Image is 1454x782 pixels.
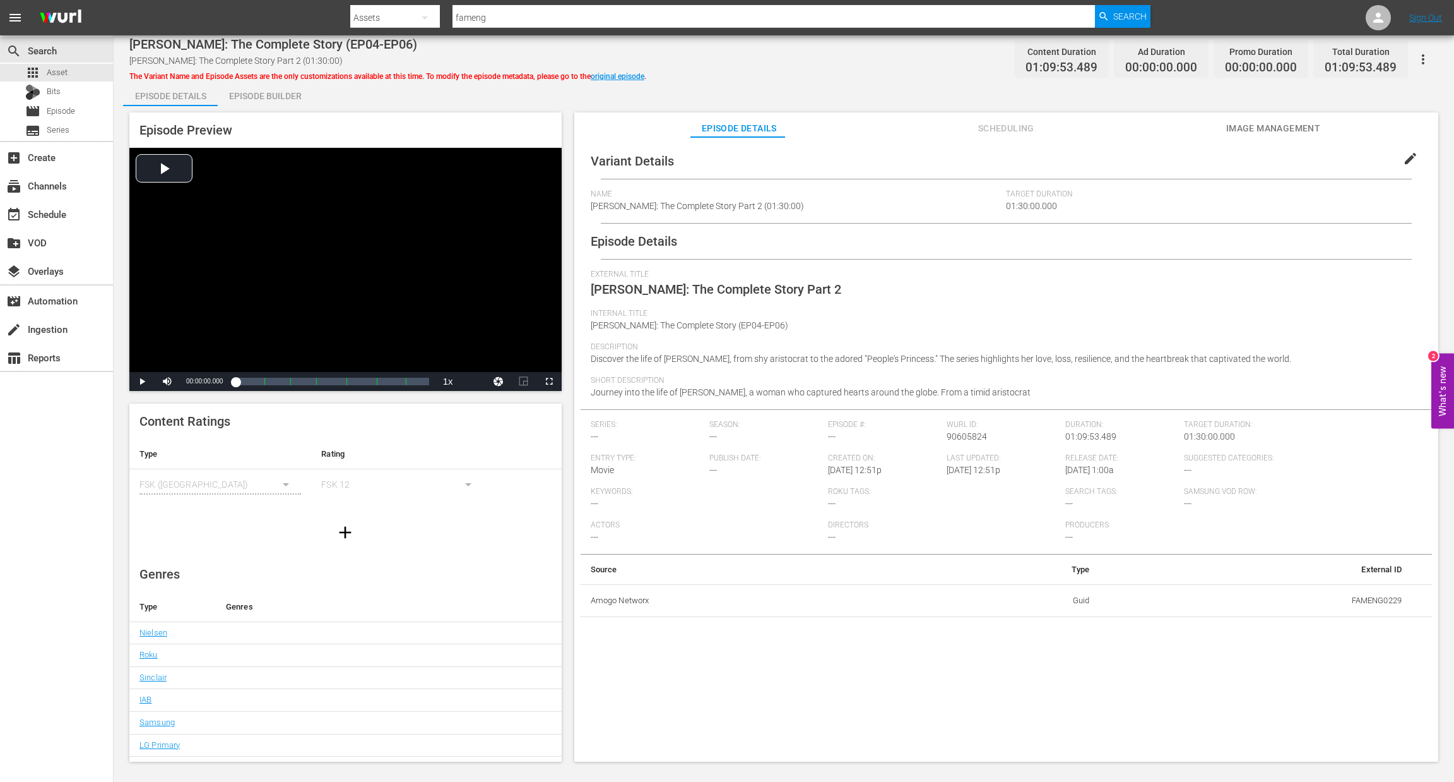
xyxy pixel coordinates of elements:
span: [DATE] 12:51p [947,465,1000,475]
th: Source [581,555,930,585]
button: Jump To Time [486,372,511,391]
span: Duration: [1065,420,1178,430]
span: --- [1065,532,1073,542]
span: Episode Preview [139,123,232,138]
img: ans4CAIJ8jUAAAAAAAAAAAAAAAAAAAAAAAAgQb4GAAAAAAAAAAAAAAAAAAAAAAAAJMjXAAAAAAAAAAAAAAAAAAAAAAAAgAT5G... [30,3,91,33]
span: --- [709,465,717,475]
a: IAB [139,695,151,704]
span: Keywords: [591,487,822,497]
th: External ID [1099,555,1412,585]
span: --- [709,431,717,442]
span: --- [828,498,836,508]
span: Asset [25,65,40,80]
span: [PERSON_NAME]: The Complete Story Part 2 (01:30:00) [591,201,804,211]
span: Ingestion [6,322,21,337]
span: Actors [591,520,822,531]
span: Genres [139,567,180,582]
button: Episode Builder [218,81,312,106]
button: Picture-in-Picture [511,372,536,391]
div: Promo Duration [1225,43,1297,61]
div: Total Duration [1325,43,1397,61]
span: Directors [828,520,1059,531]
div: FSK 12 [321,467,483,502]
span: [PERSON_NAME]: The Complete Story Part 2 (01:30:00) [129,56,343,66]
span: Create [6,150,21,165]
span: The Variant Name and Episode Assets are the only customizations available at this time. To modify... [129,72,646,81]
button: edit [1395,143,1426,174]
span: [DATE] 1:00a [1065,465,1114,475]
span: Scheduling [959,121,1053,136]
span: Series: [591,420,703,430]
span: 00:00:00.000 [1225,61,1297,75]
span: Episode #: [828,420,940,430]
a: Nielsen [139,628,167,637]
span: menu [8,10,23,25]
span: Episode [47,105,75,117]
span: 01:09:53.489 [1025,61,1097,75]
div: Content Duration [1025,43,1097,61]
span: 01:09:53.489 [1325,61,1397,75]
th: Genres [216,592,516,622]
span: Episode [25,104,40,119]
span: External Title [591,270,1416,280]
button: Playback Rate [435,372,461,391]
button: Open Feedback Widget [1431,354,1454,429]
span: 90605824 [947,431,987,442]
span: Target Duration [1006,189,1249,200]
td: Guid [930,584,1100,617]
span: [PERSON_NAME]: The Complete Story (EP04-EP06) [591,320,788,330]
td: FAMENG0229 [1099,584,1412,617]
span: Channels [6,179,21,194]
span: Internal Title [591,309,1416,319]
span: Search Tags: [1065,487,1178,497]
span: Content Ratings [139,414,230,429]
div: FSK ([GEOGRAPHIC_DATA]) [139,467,301,502]
button: Mute [155,372,180,391]
div: Ad Duration [1125,43,1197,61]
button: Search [1095,5,1150,28]
span: Variant Details [591,153,674,169]
span: Samsung VOD Row: [1184,487,1296,497]
span: --- [1184,498,1191,508]
span: Episode Details [591,234,677,249]
a: original episode [591,72,644,81]
span: --- [591,431,598,442]
span: Movie [591,465,614,475]
div: 2 [1428,351,1438,361]
span: 01:30:00.000 [1184,431,1235,442]
span: [PERSON_NAME]: The Complete Story (EP04-EP06) [129,37,417,52]
span: Search [1113,5,1147,28]
div: Progress Bar [235,378,429,385]
a: LG Primary [139,740,180,750]
span: 01:30:00.000 [1006,201,1057,211]
span: --- [1184,465,1191,475]
span: Image Management [1226,121,1320,136]
a: Sinclair [139,673,167,682]
span: Bits [47,85,61,98]
span: Short Description [591,376,1416,386]
span: Automation [6,294,21,309]
span: Season: [709,420,822,430]
span: --- [591,532,598,542]
th: Rating [311,439,493,469]
button: Play [129,372,155,391]
table: simple table [129,439,562,508]
th: Type [129,439,311,469]
span: Search [6,44,21,59]
div: Episode Details [123,81,218,111]
button: Episode Details [123,81,218,106]
span: --- [1065,498,1073,508]
table: simple table [581,555,1432,618]
span: VOD [6,236,21,251]
div: Bits [25,85,40,100]
span: Release Date: [1065,454,1178,464]
span: Created On: [828,454,940,464]
span: Reports [6,351,21,366]
span: Description [591,342,1416,352]
button: Fullscreen [536,372,562,391]
a: Roku [139,650,158,659]
span: --- [828,532,836,542]
span: Discover the life of [PERSON_NAME], from shy aristocrat to the adored "People's Princess." The se... [591,354,1291,364]
span: Episode Details [692,121,786,136]
span: --- [591,498,598,508]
